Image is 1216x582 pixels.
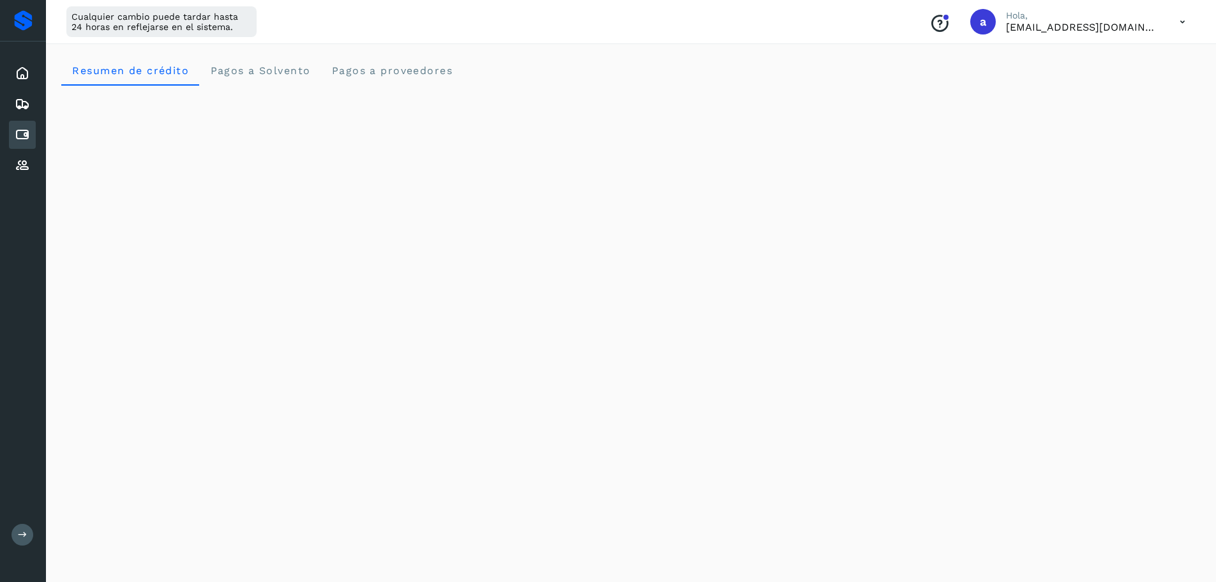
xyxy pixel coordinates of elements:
span: Pagos a Solvento [209,65,310,77]
p: Hola, [1006,10,1159,21]
span: Resumen de crédito [71,65,189,77]
span: Pagos a proveedores [331,65,453,77]
div: Inicio [9,59,36,88]
div: Embarques [9,90,36,118]
div: Proveedores [9,151,36,180]
p: administracion@aplogistica.com [1006,21,1159,33]
div: Cualquier cambio puede tardar hasta 24 horas en reflejarse en el sistema. [66,6,257,37]
div: Cuentas por pagar [9,121,36,149]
